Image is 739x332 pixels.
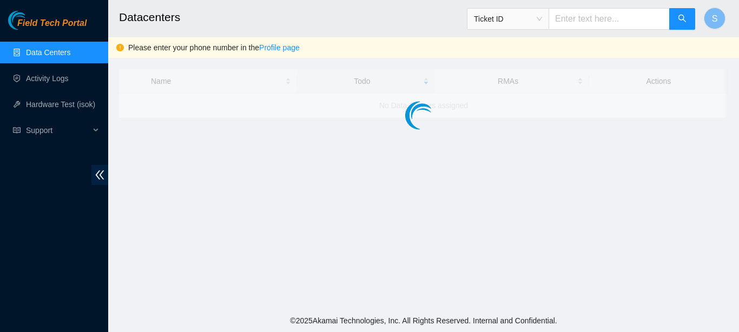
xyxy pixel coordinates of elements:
[13,127,21,134] span: read
[108,309,739,332] footer: © 2025 Akamai Technologies, Inc. All Rights Reserved. Internal and Confidential.
[26,48,70,57] a: Data Centers
[669,8,695,30] button: search
[17,18,87,29] span: Field Tech Portal
[259,43,300,52] a: Profile page
[26,100,95,109] a: Hardware Test (isok)
[678,14,687,24] span: search
[712,12,718,25] span: S
[8,19,87,34] a: Akamai TechnologiesField Tech Portal
[116,44,124,51] span: exclamation-circle
[474,11,542,27] span: Ticket ID
[26,119,90,141] span: Support
[704,8,725,29] button: S
[8,11,55,30] img: Akamai Technologies
[549,8,670,30] input: Enter text here...
[128,42,731,54] div: Please enter your phone number in the
[91,165,108,185] span: double-left
[26,74,69,83] a: Activity Logs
